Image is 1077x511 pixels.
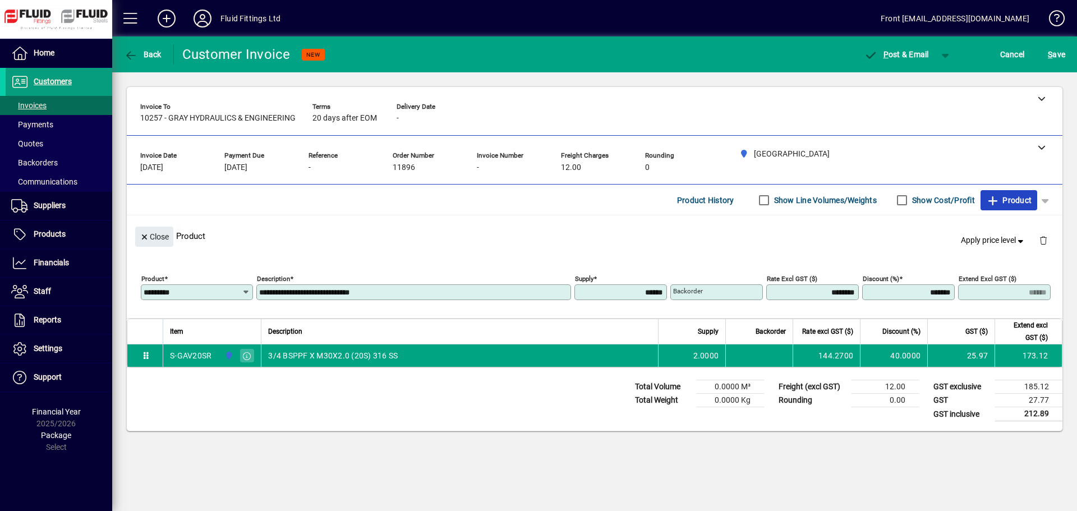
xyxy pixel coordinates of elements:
td: 27.77 [995,394,1062,407]
a: Financials [6,249,112,277]
mat-label: Rate excl GST ($) [767,275,817,283]
mat-label: Backorder [673,287,703,295]
button: Product History [673,190,739,210]
button: Save [1045,44,1068,65]
span: 12.00 [561,163,581,172]
span: NEW [306,51,320,58]
button: Cancel [997,44,1028,65]
mat-label: Discount (%) [863,275,899,283]
span: Quotes [11,139,43,148]
span: Rate excl GST ($) [802,325,853,338]
button: Post & Email [858,44,935,65]
mat-label: Description [257,275,290,283]
a: Settings [6,335,112,363]
a: Suppliers [6,192,112,220]
app-page-header-button: Delete [1030,235,1057,245]
td: GST exclusive [928,380,995,394]
span: S [1048,50,1052,59]
span: Invoices [11,101,47,110]
td: 0.0000 M³ [697,380,764,394]
span: ost & Email [864,50,929,59]
span: Communications [11,177,77,186]
a: Reports [6,306,112,334]
label: Show Cost/Profit [910,195,975,206]
span: [DATE] [140,163,163,172]
span: Close [140,228,169,246]
a: Support [6,363,112,392]
span: P [883,50,889,59]
span: Product [986,191,1032,209]
mat-label: Supply [575,275,593,283]
span: Discount (%) [882,325,920,338]
td: 173.12 [995,344,1062,367]
span: - [397,114,399,123]
a: Knowledge Base [1041,2,1063,39]
td: 0.0000 Kg [697,394,764,407]
td: 40.0000 [860,344,927,367]
span: Financial Year [32,407,81,416]
mat-label: Product [141,275,164,283]
td: GST [928,394,995,407]
a: Invoices [6,96,112,115]
a: Staff [6,278,112,306]
label: Show Line Volumes/Weights [772,195,877,206]
td: 25.97 [927,344,995,367]
div: Product [127,215,1062,256]
span: 0 [645,163,650,172]
span: GST ($) [965,325,988,338]
span: Customers [34,77,72,86]
a: Communications [6,172,112,191]
td: Rounding [773,394,852,407]
span: Staff [34,287,51,296]
span: Financials [34,258,69,267]
span: Package [41,431,71,440]
button: Back [121,44,164,65]
span: Settings [34,344,62,353]
span: [DATE] [224,163,247,172]
a: Quotes [6,134,112,153]
td: Total Weight [629,394,697,407]
td: 185.12 [995,380,1062,394]
div: Fluid Fittings Ltd [220,10,280,27]
button: Apply price level [956,231,1030,251]
span: Description [268,325,302,338]
a: Products [6,220,112,248]
button: Profile [185,8,220,29]
span: Item [170,325,183,338]
a: Backorders [6,153,112,172]
span: - [309,163,311,172]
td: 212.89 [995,407,1062,421]
span: Backorder [756,325,786,338]
td: GST inclusive [928,407,995,421]
span: Back [124,50,162,59]
span: Backorders [11,158,58,167]
app-page-header-button: Close [132,231,176,241]
span: Support [34,372,62,381]
span: 10257 - GRAY HYDRAULICS & ENGINEERING [140,114,296,123]
span: 3/4 BSPPF X M30X2.0 (20S) 316 SS [268,350,398,361]
span: 11896 [393,163,415,172]
button: Delete [1030,227,1057,254]
span: Product History [677,191,734,209]
span: 20 days after EOM [312,114,377,123]
span: Extend excl GST ($) [1002,319,1048,344]
span: Payments [11,120,53,129]
td: 12.00 [852,380,919,394]
span: - [477,163,479,172]
button: Product [981,190,1037,210]
a: Payments [6,115,112,134]
button: Add [149,8,185,29]
span: ave [1048,45,1065,63]
span: Supply [698,325,719,338]
div: Customer Invoice [182,45,291,63]
td: 0.00 [852,394,919,407]
td: Total Volume [629,380,697,394]
mat-label: Extend excl GST ($) [959,275,1016,283]
div: S-GAV20SR [170,350,211,361]
span: Home [34,48,54,57]
span: Products [34,229,66,238]
div: 144.2700 [800,350,853,361]
div: Front [EMAIL_ADDRESS][DOMAIN_NAME] [881,10,1029,27]
app-page-header-button: Back [112,44,174,65]
button: Close [135,227,173,247]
